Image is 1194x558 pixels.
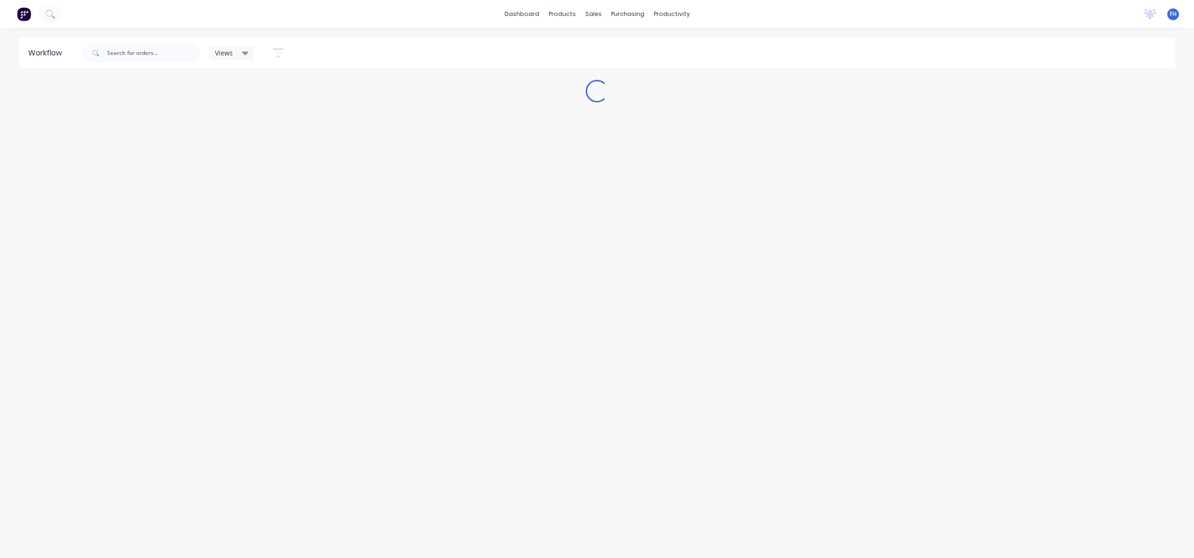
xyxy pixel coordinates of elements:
a: dashboard [500,7,544,21]
img: Factory [17,7,31,21]
span: FH [1170,10,1177,18]
input: Search for orders... [107,44,200,62]
span: Views [215,48,233,58]
div: Workflow [28,47,67,59]
div: sales [581,7,606,21]
div: purchasing [606,7,649,21]
div: productivity [649,7,695,21]
div: products [544,7,581,21]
